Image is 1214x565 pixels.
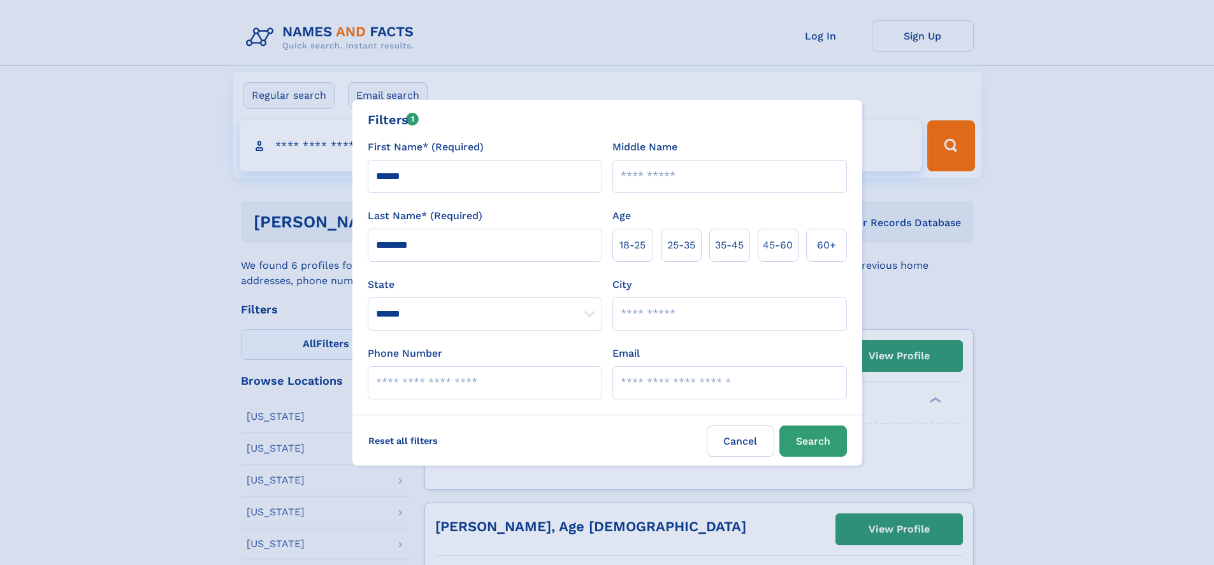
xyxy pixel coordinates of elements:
[368,110,419,129] div: Filters
[817,238,836,253] span: 60+
[612,208,631,224] label: Age
[612,139,677,155] label: Middle Name
[368,346,442,361] label: Phone Number
[368,208,482,224] label: Last Name* (Required)
[612,277,632,292] label: City
[763,238,793,253] span: 45‑60
[612,346,640,361] label: Email
[707,426,774,457] label: Cancel
[368,139,484,155] label: First Name* (Required)
[368,277,602,292] label: State
[619,238,646,253] span: 18‑25
[779,426,847,457] button: Search
[715,238,744,253] span: 35‑45
[667,238,695,253] span: 25‑35
[360,426,446,456] label: Reset all filters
